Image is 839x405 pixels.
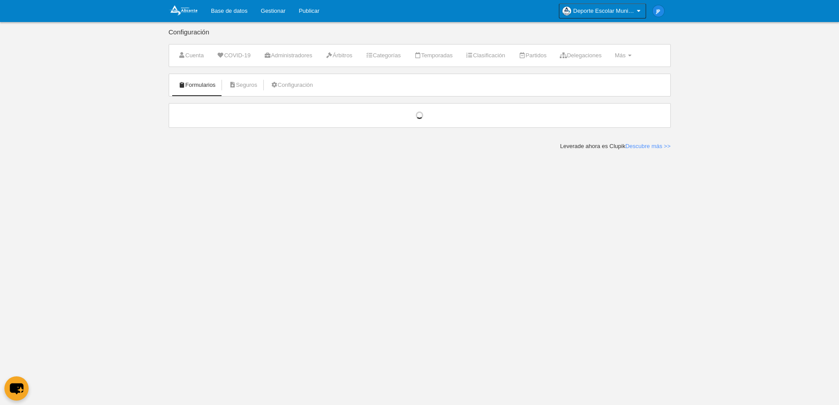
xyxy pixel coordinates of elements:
[461,49,510,62] a: Clasificación
[4,376,29,401] button: chat-button
[169,29,671,44] div: Configuración
[259,49,317,62] a: Administradores
[615,52,626,59] span: Más
[409,49,458,62] a: Temporadas
[212,49,255,62] a: COVID-19
[169,5,197,16] img: Deporte Escolar Municipal de Alicante
[178,111,662,119] div: Cargando
[625,143,671,149] a: Descubre más >>
[224,78,262,92] a: Seguros
[573,7,635,15] span: Deporte Escolar Municipal de [GEOGRAPHIC_DATA]
[321,49,357,62] a: Árbitros
[514,49,551,62] a: Partidos
[174,49,209,62] a: Cuenta
[653,5,664,17] img: c2l6ZT0zMHgzMCZmcz05JnRleHQ9SlAmYmc9MWU4OGU1.png
[560,142,671,150] div: Leverade ahora es Clupik
[361,49,406,62] a: Categorías
[559,4,646,19] a: Deporte Escolar Municipal de [GEOGRAPHIC_DATA]
[562,7,571,15] img: OawjjgO45JmU.30x30.jpg
[610,49,636,62] a: Más
[555,49,606,62] a: Delegaciones
[174,78,221,92] a: Formularios
[266,78,318,92] a: Configuración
